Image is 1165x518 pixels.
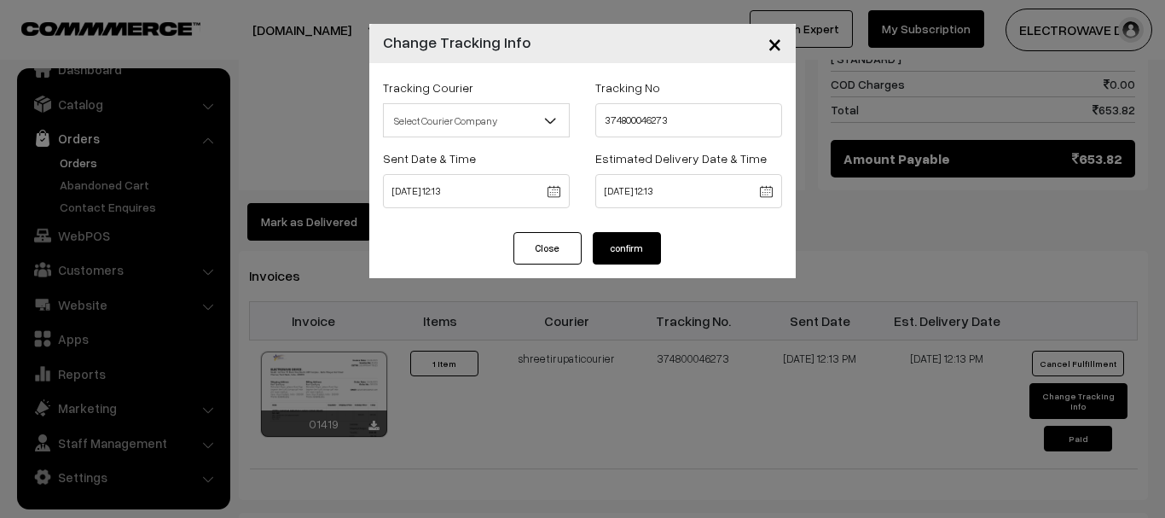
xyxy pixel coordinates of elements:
[383,103,570,137] span: Select Courier Company
[593,232,661,265] button: confirm
[754,17,796,70] button: Close
[383,79,473,96] label: Tracking Courier
[595,103,782,137] input: Tracking No
[595,149,767,167] label: Estimated Delivery Date & Time
[595,79,660,96] label: Tracking No
[383,174,570,208] input: Sent Date & Time
[384,106,569,136] span: Select Courier Company
[595,174,782,208] input: Estimated Delivery Date & Time
[768,27,782,59] span: ×
[513,232,582,265] button: Close
[383,31,531,54] h4: Change Tracking Info
[383,149,476,167] label: Sent Date & Time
